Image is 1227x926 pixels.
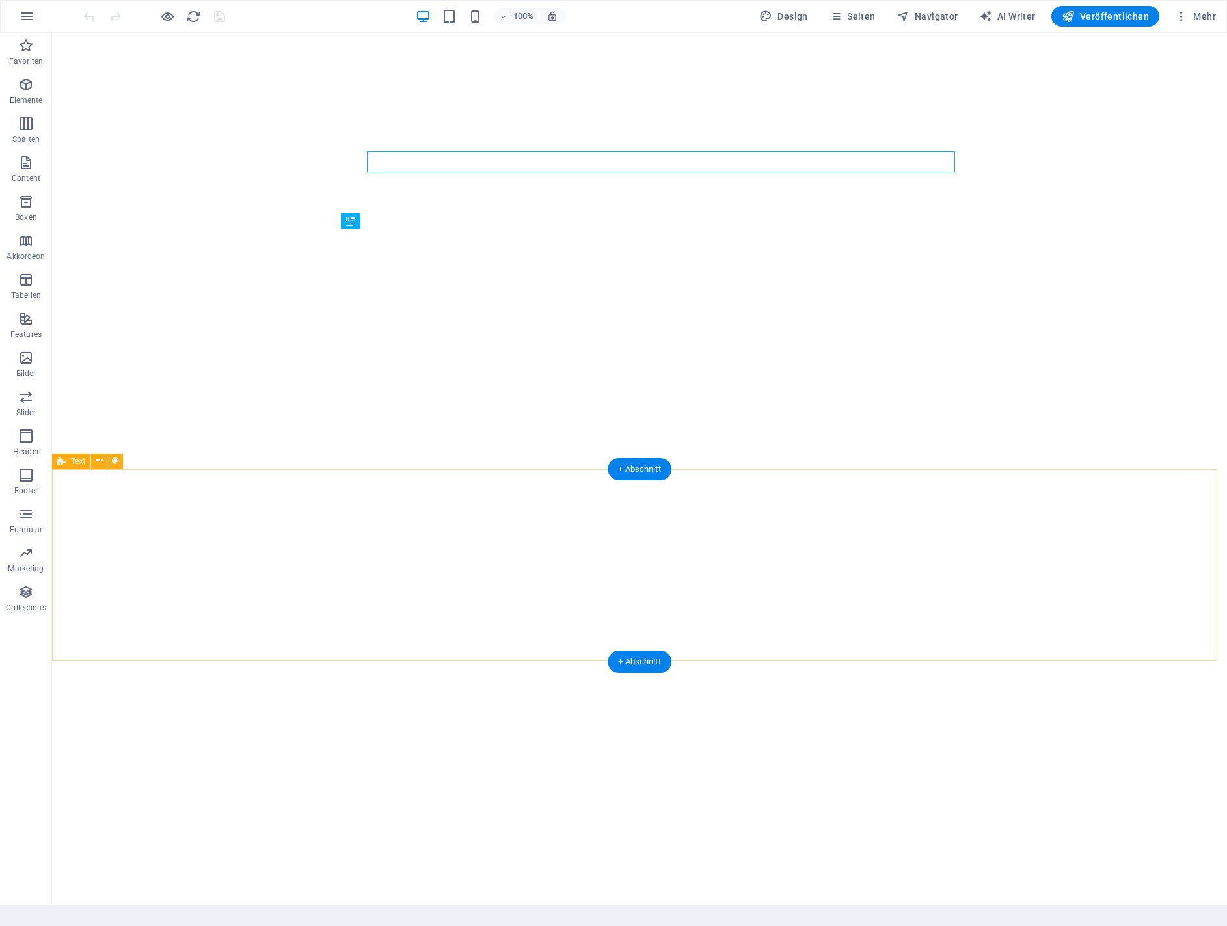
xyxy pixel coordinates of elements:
[6,603,46,613] p: Collections
[9,56,43,66] p: Favoriten
[185,8,201,24] button: reload
[493,8,539,24] button: 100%
[12,173,40,184] p: Content
[11,290,41,301] p: Tabellen
[1175,10,1216,23] span: Mehr
[159,8,175,24] button: Klicke hier, um den Vorschau-Modus zu verlassen
[897,10,958,23] span: Navigator
[754,6,813,27] button: Design
[13,446,39,457] p: Header
[12,134,40,144] p: Spalten
[608,458,671,480] div: + Abschnitt
[513,8,533,24] h6: 100%
[7,251,45,262] p: Akkordeon
[10,524,43,535] p: Formular
[8,564,44,574] p: Marketing
[824,6,881,27] button: Seiten
[979,10,1036,23] span: AI Writer
[71,457,85,465] span: Text
[10,95,43,105] p: Elemente
[1051,6,1159,27] button: Veröffentlichen
[829,10,876,23] span: Seiten
[759,10,808,23] span: Design
[608,651,671,673] div: + Abschnitt
[754,6,813,27] div: Design (Strg+Alt+Y)
[891,6,964,27] button: Navigator
[546,10,558,22] i: Bei Größenänderung Zoomstufe automatisch an das gewählte Gerät anpassen.
[16,407,36,418] p: Slider
[15,212,37,223] p: Boxen
[16,368,36,379] p: Bilder
[1170,6,1221,27] button: Mehr
[1062,10,1149,23] span: Veröffentlichen
[186,9,201,24] i: Seite neu laden
[14,485,38,496] p: Footer
[974,6,1041,27] button: AI Writer
[10,329,42,340] p: Features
